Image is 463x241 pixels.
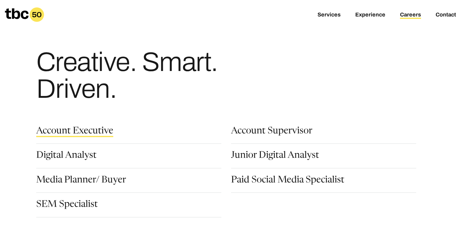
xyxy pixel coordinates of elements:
a: Services [317,12,341,19]
a: Careers [400,12,421,19]
a: Account Supervisor [231,127,312,137]
a: Homepage [5,7,44,22]
a: Contact [436,12,456,19]
a: Paid Social Media Specialist [231,176,344,186]
a: Media Planner/ Buyer [36,176,126,186]
a: Digital Analyst [36,151,96,161]
a: Experience [355,12,385,19]
a: Account Executive [36,127,113,137]
a: Junior Digital Analyst [231,151,319,161]
a: SEM Specialist [36,200,98,211]
h1: Creative. Smart. Driven. [36,49,270,102]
